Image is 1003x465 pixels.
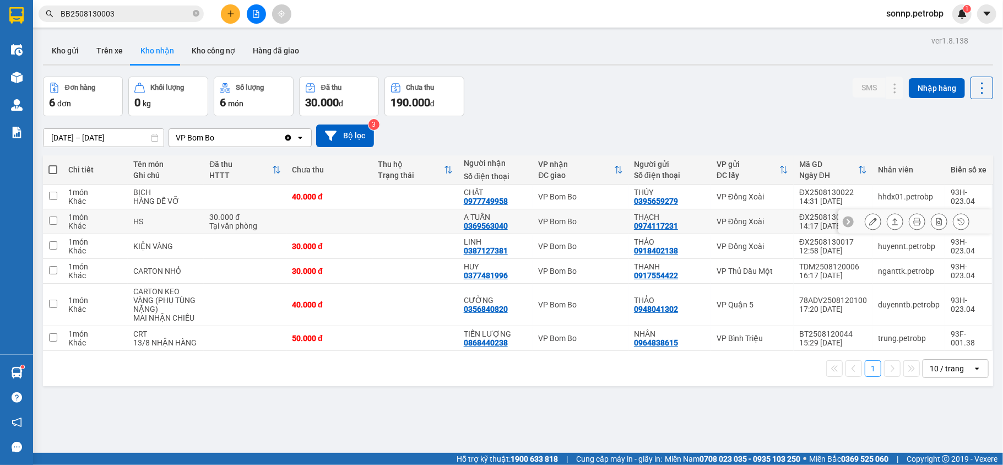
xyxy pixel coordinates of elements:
[11,44,23,56] img: warehouse-icon
[799,221,867,230] div: 14:17 [DATE]
[133,267,198,275] div: CARTON NHỎ
[957,9,967,19] img: icon-new-feature
[464,246,508,255] div: 0387127381
[634,329,706,338] div: NHÂN
[464,305,508,313] div: 0356840820
[809,453,888,465] span: Miền Bắc
[221,4,240,24] button: plus
[193,9,199,19] span: close-circle
[305,96,339,109] span: 30.000
[539,217,623,226] div: VP Bom Bo
[717,160,779,169] div: VP gửi
[799,188,867,197] div: ĐX2508130022
[878,242,940,251] div: huyennt.petrobp
[464,159,528,167] div: Người nhận
[865,213,881,230] div: Sửa đơn hàng
[292,192,367,201] div: 40.000 đ
[464,188,528,197] div: CHẤT
[464,197,508,206] div: 0977749958
[511,455,558,463] strong: 1900 633 818
[951,188,986,206] div: 93H-023.04
[799,197,867,206] div: 14:31 [DATE]
[634,197,678,206] div: 0395659279
[68,329,122,338] div: 1 món
[965,5,969,13] span: 1
[711,155,794,185] th: Toggle SortBy
[150,84,184,91] div: Khối lượng
[68,246,122,255] div: Khác
[909,78,965,98] button: Nhập hàng
[12,442,22,452] span: message
[209,160,272,169] div: Đã thu
[951,329,986,347] div: 93F-001.38
[6,78,76,90] li: VP VP Bom Bo
[717,192,788,201] div: VP Đồng Xoài
[973,364,982,373] svg: open
[11,99,23,111] img: warehouse-icon
[406,84,435,91] div: Chưa thu
[378,160,444,169] div: Thu hộ
[464,221,508,230] div: 0369563040
[43,37,88,64] button: Kho gửi
[133,287,198,313] div: CARTON KEO VÀNG (PHỤ TÙNG NẶNG)
[368,119,379,130] sup: 3
[76,78,147,102] li: VP VP [PERSON_NAME]
[878,300,940,309] div: duyenntb.petrobp
[799,237,867,246] div: ĐX2508130017
[897,453,898,465] span: |
[464,271,508,280] div: 0377481996
[204,155,286,185] th: Toggle SortBy
[799,160,858,169] div: Mã GD
[576,453,662,465] span: Cung cấp máy in - giấy in:
[634,221,678,230] div: 0974117231
[794,155,872,185] th: Toggle SortBy
[128,77,208,116] button: Khối lượng0kg
[665,453,800,465] span: Miền Nam
[634,296,706,305] div: THẢO
[88,37,132,64] button: Trên xe
[133,329,198,338] div: CRT
[133,171,198,180] div: Ghi chú
[533,155,628,185] th: Toggle SortBy
[68,296,122,305] div: 1 món
[133,242,198,251] div: KIỆN VÀNG
[228,99,243,108] span: món
[717,334,788,343] div: VP Bình Triệu
[9,7,24,24] img: logo-vxr
[963,5,971,13] sup: 1
[68,165,122,174] div: Chi tiết
[292,165,367,174] div: Chưa thu
[634,246,678,255] div: 0918402138
[378,171,444,180] div: Trạng thái
[61,8,191,20] input: Tìm tên, số ĐT hoặc mã đơn
[464,262,528,271] div: HUY
[133,338,198,347] div: 13/8 NHẬN HÀNG
[634,171,706,180] div: Số điện thoại
[457,453,558,465] span: Hỗ trợ kỹ thuật:
[21,365,24,369] sup: 1
[464,296,528,305] div: CƯỜNG
[68,305,122,313] div: Khác
[803,457,806,461] span: ⚪️
[321,84,341,91] div: Đã thu
[12,392,22,403] span: question-circle
[134,96,140,109] span: 0
[43,77,123,116] button: Đơn hàng6đơn
[11,367,23,379] img: warehouse-icon
[878,192,940,201] div: hhdx01.petrobp
[227,10,235,18] span: plus
[878,165,940,174] div: Nhân viên
[11,72,23,83] img: warehouse-icon
[799,305,867,313] div: 17:20 [DATE]
[316,125,374,147] button: Bộ lọc
[877,7,952,20] span: sonnp.petrobp
[634,305,678,313] div: 0948041302
[464,237,528,246] div: LINH
[296,133,305,142] svg: open
[292,242,367,251] div: 30.000 đ
[284,133,292,142] svg: Clear value
[942,455,950,463] span: copyright
[68,262,122,271] div: 1 món
[215,132,216,143] input: Selected VP Bom Bo.
[539,334,623,343] div: VP Bom Bo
